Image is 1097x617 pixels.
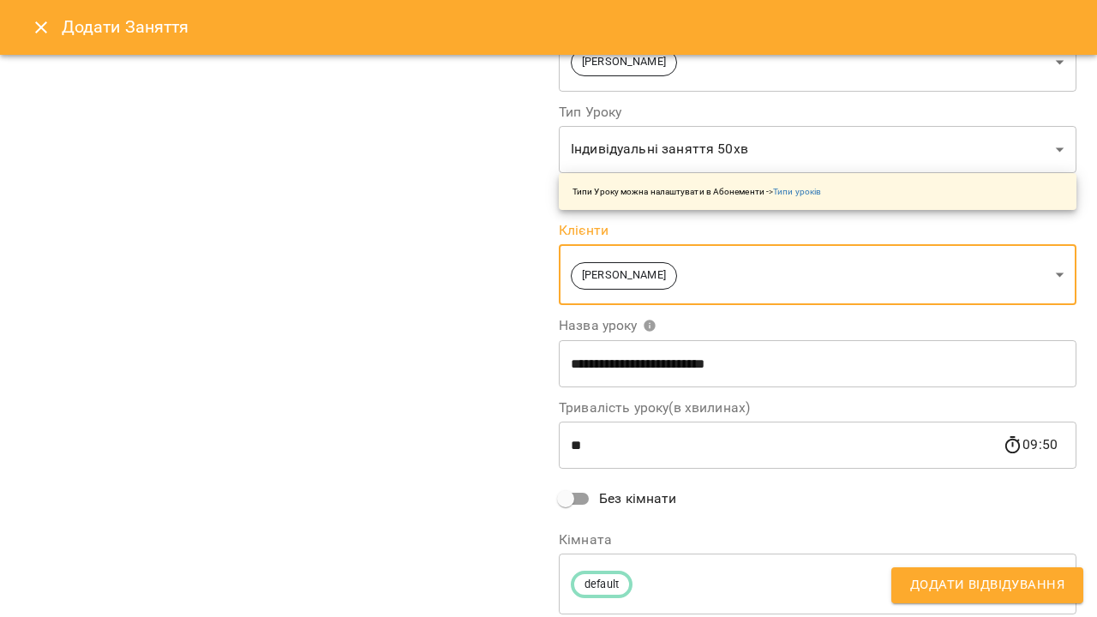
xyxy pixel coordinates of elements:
div: Індивідуальні заняття 50хв [559,126,1076,174]
svg: Вкажіть назву уроку або виберіть клієнтів [643,319,656,332]
label: Тривалість уроку(в хвилинах) [559,401,1076,415]
span: Додати Відвідування [910,574,1064,596]
span: [PERSON_NAME] [572,267,676,284]
label: Тип Уроку [559,105,1076,119]
span: [PERSON_NAME] [572,54,676,70]
label: Кімната [559,533,1076,547]
h6: Додати Заняття [62,14,1076,40]
label: Клієнти [559,224,1076,237]
div: [PERSON_NAME] [559,244,1076,305]
span: default [574,577,629,593]
span: Назва уроку [559,319,656,332]
div: default [559,554,1076,614]
span: Без кімнати [599,488,677,509]
button: Додати Відвідування [891,567,1083,603]
a: Типи уроків [773,187,821,196]
div: [PERSON_NAME] [559,33,1076,92]
button: Close [21,7,62,48]
p: Типи Уроку можна налаштувати в Абонементи -> [572,185,821,198]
